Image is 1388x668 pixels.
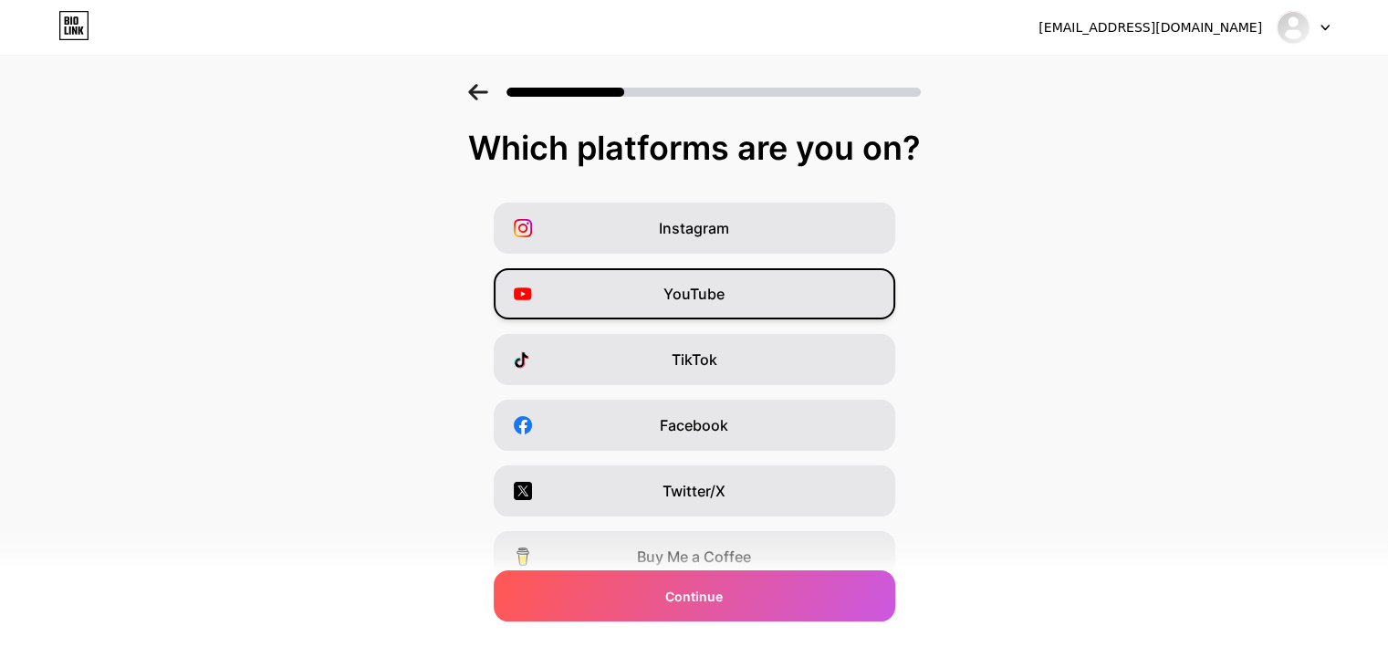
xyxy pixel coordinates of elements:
[672,349,717,371] span: TikTok
[659,217,729,239] span: Instagram
[663,283,725,305] span: YouTube
[1038,18,1262,37] div: [EMAIL_ADDRESS][DOMAIN_NAME]
[637,546,751,568] span: Buy Me a Coffee
[18,130,1370,166] div: Which platforms are you on?
[663,480,725,502] span: Twitter/X
[660,414,728,436] span: Facebook
[665,587,723,606] span: Continue
[1276,10,1310,45] img: trus
[661,611,727,633] span: Snapchat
